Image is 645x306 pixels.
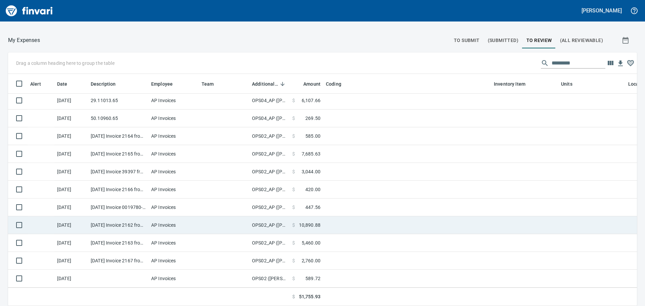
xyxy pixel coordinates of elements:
[148,92,199,110] td: AP Invoices
[54,216,88,234] td: [DATE]
[302,168,320,175] span: 3,044.00
[249,234,290,252] td: OPS02_AP ([PERSON_NAME], [PERSON_NAME], [PERSON_NAME], [PERSON_NAME])
[151,80,173,88] span: Employee
[88,145,148,163] td: [DATE] Invoice 2165 from Freedom Flagging LLC (1-39149)
[16,60,115,67] p: Drag a column heading here to group the table
[292,222,295,228] span: $
[30,80,50,88] span: Alert
[148,199,199,216] td: AP Invoices
[305,186,320,193] span: 420.00
[582,7,622,14] h5: [PERSON_NAME]
[326,80,350,88] span: Coding
[202,80,214,88] span: Team
[54,181,88,199] td: [DATE]
[54,92,88,110] td: [DATE]
[249,163,290,181] td: OPS02_AP ([PERSON_NAME], [PERSON_NAME], [PERSON_NAME], [PERSON_NAME])
[561,80,572,88] span: Units
[88,216,148,234] td: [DATE] Invoice 2162 from Freedom Flagging LLC (1-39149)
[148,181,199,199] td: AP Invoices
[626,58,636,68] button: Column choices favorited. Click to reset to default
[292,293,295,300] span: $
[54,127,88,145] td: [DATE]
[148,127,199,145] td: AP Invoices
[249,181,290,199] td: OPS02_AP ([PERSON_NAME], [PERSON_NAME], [PERSON_NAME], [PERSON_NAME])
[295,80,320,88] span: Amount
[57,80,68,88] span: Date
[252,80,287,88] span: Additional Reviewer
[302,150,320,157] span: 7,685.63
[249,92,290,110] td: OPS04_AP ([PERSON_NAME], [PERSON_NAME], [PERSON_NAME], [PERSON_NAME], [PERSON_NAME])
[148,270,199,288] td: AP Invoices
[88,252,148,270] td: [DATE] Invoice 2167 from Freedom Flagging LLC (1-39149)
[57,80,76,88] span: Date
[580,5,623,16] button: [PERSON_NAME]
[326,80,341,88] span: Coding
[4,3,54,19] img: Finvari
[148,234,199,252] td: AP Invoices
[299,222,320,228] span: 10,890.88
[292,150,295,157] span: $
[305,275,320,282] span: 589.72
[88,163,148,181] td: [DATE] Invoice 39397 from National Railroad Safety Services Inc (1-38715)
[8,36,40,44] nav: breadcrumb
[249,145,290,163] td: OPS02_AP ([PERSON_NAME], [PERSON_NAME], [PERSON_NAME], [PERSON_NAME])
[54,234,88,252] td: [DATE]
[305,133,320,139] span: 585.00
[292,239,295,246] span: $
[302,257,320,264] span: 2,760.00
[54,110,88,127] td: [DATE]
[292,257,295,264] span: $
[54,199,88,216] td: [DATE]
[148,216,199,234] td: AP Invoices
[292,168,295,175] span: $
[292,186,295,193] span: $
[54,270,88,288] td: [DATE]
[88,127,148,145] td: [DATE] Invoice 2164 from Freedom Flagging LLC (1-39149)
[615,32,637,48] button: Show transactions within a particular date range
[252,80,278,88] span: Additional Reviewer
[249,252,290,270] td: OPS02_AP ([PERSON_NAME], [PERSON_NAME], [PERSON_NAME], [PERSON_NAME])
[292,133,295,139] span: $
[8,36,40,44] p: My Expenses
[292,115,295,122] span: $
[302,239,320,246] span: 5,460.00
[249,216,290,234] td: OPS02_AP ([PERSON_NAME], [PERSON_NAME], [PERSON_NAME], [PERSON_NAME])
[88,92,148,110] td: 29.11013.65
[249,110,290,127] td: OPS04_AP ([PERSON_NAME], [PERSON_NAME], [PERSON_NAME], [PERSON_NAME], [PERSON_NAME])
[148,145,199,163] td: AP Invoices
[151,80,181,88] span: Employee
[494,80,534,88] span: Inventory Item
[605,58,615,68] button: Choose columns to display
[561,80,581,88] span: Units
[54,163,88,181] td: [DATE]
[303,80,320,88] span: Amount
[488,36,518,45] span: (Submitted)
[88,199,148,216] td: [DATE] Invoice 0019780-IN from Highway Specialties LLC (1-10458)
[249,127,290,145] td: OPS02_AP ([PERSON_NAME], [PERSON_NAME], [PERSON_NAME], [PERSON_NAME])
[148,252,199,270] td: AP Invoices
[526,36,552,45] span: To Review
[305,204,320,211] span: 447.56
[292,275,295,282] span: $
[292,204,295,211] span: $
[560,36,603,45] span: (All Reviewable)
[615,58,626,69] button: Download Table
[249,270,290,288] td: OPS02 ([PERSON_NAME], [PERSON_NAME], [PERSON_NAME], [PERSON_NAME])
[202,80,223,88] span: Team
[249,199,290,216] td: OPS02_AP ([PERSON_NAME], [PERSON_NAME], [PERSON_NAME], [PERSON_NAME])
[454,36,480,45] span: To Submit
[292,97,295,104] span: $
[30,80,41,88] span: Alert
[148,163,199,181] td: AP Invoices
[91,80,125,88] span: Description
[299,293,320,300] span: 51,755.93
[54,252,88,270] td: [DATE]
[88,181,148,199] td: [DATE] Invoice 2166 from Freedom Flagging LLC (1-39149)
[54,145,88,163] td: [DATE]
[91,80,116,88] span: Description
[494,80,525,88] span: Inventory Item
[305,115,320,122] span: 269.50
[88,110,148,127] td: 50.10960.65
[302,97,320,104] span: 6,107.66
